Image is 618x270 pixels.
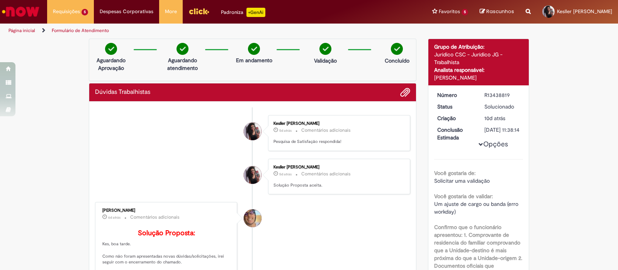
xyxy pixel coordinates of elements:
[462,9,468,15] span: 5
[138,229,195,238] b: Solução Proposta:
[6,24,406,38] ul: Trilhas de página
[484,103,520,110] div: Solucionado
[480,8,514,15] a: Rascunhos
[400,87,410,97] button: Adicionar anexos
[273,139,402,145] p: Pesquisa de Satisfação respondida!
[164,56,201,72] p: Aguardando atendimento
[246,8,265,17] p: +GenAi
[1,4,41,19] img: ServiceNow
[52,27,109,34] a: Formulário de Atendimento
[236,56,272,64] p: Em andamento
[279,128,292,133] time: 27/08/2025 11:38:42
[165,8,177,15] span: More
[279,128,292,133] span: 5d atrás
[53,8,80,15] span: Requisições
[273,182,402,188] p: Solução Proposta aceita.
[301,127,351,134] small: Comentários adicionais
[188,5,209,17] img: click_logo_yellow_360x200.png
[434,200,520,215] span: Um ajuste de cargo ou banda (erro workday)
[434,193,493,200] b: Você gostaria de validar:
[434,66,523,74] div: Analista responsável:
[431,114,479,122] dt: Criação
[95,89,150,96] h2: Dúvidas Trabalhistas Histórico de tíquete
[177,43,188,55] img: check-circle-green.png
[92,56,130,72] p: Aguardando Aprovação
[244,122,261,140] div: Kesller Cristina Silva De Almeida
[431,126,479,141] dt: Conclusão Estimada
[314,57,337,65] p: Validação
[81,9,88,15] span: 5
[100,8,153,15] span: Despesas Corporativas
[221,8,265,17] div: Padroniza
[434,51,523,66] div: Jurídico CSC - Jurídico JG - Trabalhista
[279,172,292,177] span: 5d atrás
[434,177,490,184] span: Solicitar uma validação
[105,43,117,55] img: check-circle-green.png
[273,165,402,170] div: Kesller [PERSON_NAME]
[102,208,231,213] div: [PERSON_NAME]
[431,91,479,99] dt: Número
[108,215,121,220] span: 6d atrás
[279,172,292,177] time: 27/08/2025 11:37:26
[439,8,460,15] span: Favoritos
[486,8,514,15] span: Rascunhos
[484,115,505,122] span: 10d atrás
[301,171,351,177] small: Comentários adicionais
[8,27,35,34] a: Página inicial
[434,170,475,177] b: Você gostaria de:
[431,103,479,110] dt: Status
[319,43,331,55] img: check-circle-green.png
[557,8,612,15] span: Kesller [PERSON_NAME]
[248,43,260,55] img: check-circle-green.png
[108,215,121,220] time: 26/08/2025 14:18:32
[484,115,505,122] time: 22/08/2025 09:48:26
[244,209,261,227] div: Pedro Henrique De Oliveira Alves
[434,43,523,51] div: Grupo de Atribuição:
[484,114,520,122] div: 22/08/2025 09:48:26
[130,214,180,221] small: Comentários adicionais
[484,126,520,134] div: [DATE] 11:38:14
[434,74,523,82] div: [PERSON_NAME]
[273,121,402,126] div: Kesller [PERSON_NAME]
[244,166,261,184] div: Kesller Cristina Silva De Almeida
[385,57,409,65] p: Concluído
[391,43,403,55] img: check-circle-green.png
[484,91,520,99] div: R13438819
